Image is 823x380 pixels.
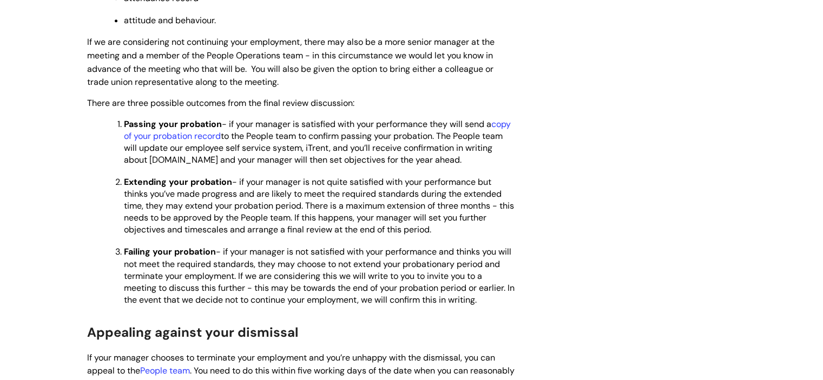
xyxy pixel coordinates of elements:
[124,15,216,26] span: attitude and behaviour.
[124,176,232,188] strong: Extending your probation
[124,118,222,130] strong: Passing your probation
[124,118,511,142] a: copy of your probation record
[124,118,511,165] span: - if your manager is satisfied with your performance they will send a to the People team to confi...
[87,36,495,88] span: If we are considering not continuing your employment, there may also be a more senior manager at ...
[124,176,514,235] span: - if your manager is not quite satisfied with your performance but thinks you’ve made progress an...
[87,324,298,341] span: Appealing against your dismissal
[124,246,216,257] strong: Failing your probation
[87,97,354,109] span: There are three possible outcomes from the final review discussion:
[140,365,190,376] a: People team
[124,246,515,305] span: - if your manager is not satisfied with your performance and thinks you will not meet the require...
